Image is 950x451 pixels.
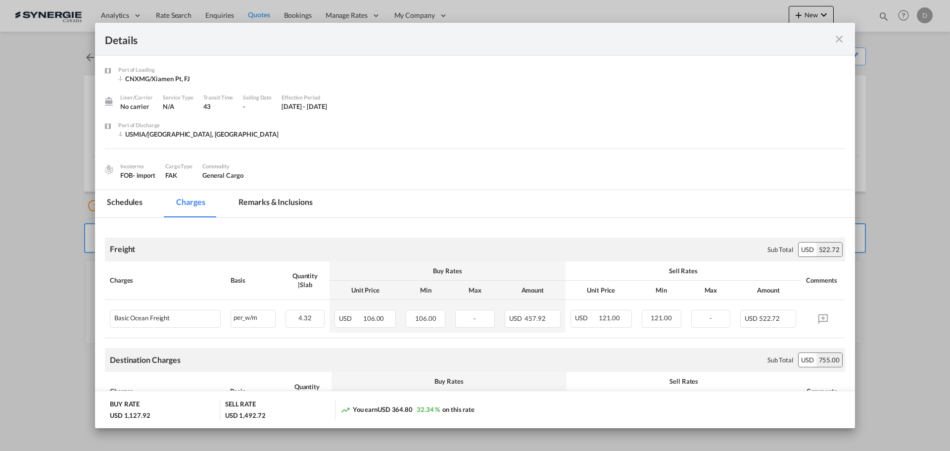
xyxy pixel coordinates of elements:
div: FOB [120,171,155,180]
div: - import [133,171,155,180]
span: 457.92 [524,314,545,322]
md-pagination-wrapper: Use the left and right arrow keys to navigate between tabs [95,190,334,217]
span: 106.00 [363,314,384,322]
div: USD 1,492.72 [225,411,266,420]
div: Buy Rates [336,377,562,386]
div: Liner/Carrier [120,93,153,102]
div: 21 May 2025 - 30 May 2025 [282,102,327,111]
div: Details [105,33,771,45]
span: USD [509,314,523,322]
div: 43 [203,102,234,111]
span: - [474,314,476,322]
span: USD [745,314,758,322]
span: - [710,314,712,322]
img: cargo.png [103,164,114,175]
div: Charges [110,276,221,285]
th: Min [401,281,450,300]
div: USD [799,353,816,367]
th: Max [686,281,736,300]
div: Quantity | Slab [287,382,327,400]
div: Incoterms [120,162,155,171]
div: FAK [165,171,192,180]
md-icon: icon-trending-up [340,405,350,415]
div: USD 1,127.92 [110,411,150,420]
div: Port of Loading [118,65,197,74]
md-dialog: Port of Loading ... [95,23,855,429]
div: Cargo Type [165,162,192,171]
div: SELL RATE [225,400,256,411]
span: 522.72 [759,314,780,322]
span: USD [575,314,598,322]
md-tab-item: Remarks & Inclusions [227,190,324,217]
div: Effective Period [282,93,327,102]
md-icon: icon-close fg-AAA8AD m-0 cursor [833,33,845,45]
div: Service Type [163,93,193,102]
div: Buy Rates [334,266,560,275]
span: USD [339,314,362,322]
span: 121.00 [599,314,619,322]
div: Commodity [202,162,243,171]
div: USD [799,243,816,256]
th: Unit Price [566,281,637,300]
th: Comments [801,261,845,300]
div: per_w/m [231,310,275,323]
div: Basic Ocean Freight [114,314,170,322]
div: 522.72 [816,243,842,256]
div: Basis [231,276,276,285]
md-tab-item: Charges [164,190,217,217]
div: Sell Rates [570,266,796,275]
div: Port of Discharge [118,121,279,130]
span: 106.00 [415,314,436,322]
div: CNXMG/Xiamen Pt, FJ [118,74,197,83]
md-tab-item: Schedules [95,190,154,217]
div: USMIA/Miami, FL [118,130,279,139]
div: No carrier [120,102,153,111]
div: Freight [110,244,135,254]
div: Sailing Date [243,93,272,102]
div: Destination Charges [110,354,181,365]
th: Min [637,281,686,300]
th: Max [450,281,500,300]
div: Quantity | Slab [285,271,325,289]
div: Sell Rates [571,377,797,386]
span: 32.34 % [417,405,440,413]
div: 755.00 [816,353,842,367]
div: Basis [230,387,278,396]
span: 4.32 [298,314,312,322]
div: Transit Time [203,93,234,102]
div: - [243,102,272,111]
span: N/A [163,102,174,110]
span: USD 364.80 [378,405,413,413]
div: Charges [110,387,220,396]
div: You earn on this rate [340,405,475,415]
span: General Cargo [202,171,243,179]
span: 121.00 [651,314,671,322]
th: Unit Price [330,281,401,300]
div: Sub Total [767,245,793,254]
th: Amount [500,281,566,300]
th: Amount [735,281,801,300]
div: Sub Total [767,355,793,364]
th: Comments [802,372,845,410]
div: BUY RATE [110,400,140,411]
